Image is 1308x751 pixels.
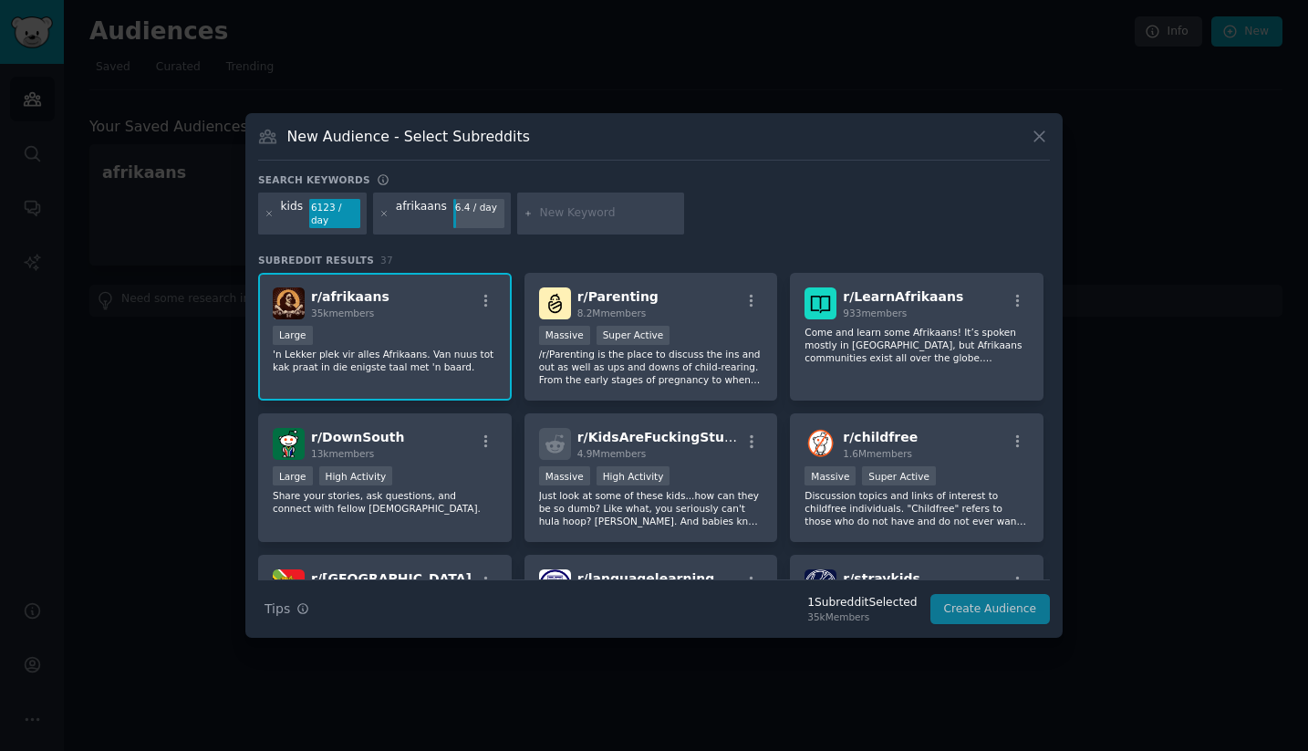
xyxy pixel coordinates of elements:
[281,199,304,228] div: kids
[258,173,370,186] h3: Search keywords
[539,348,763,386] p: /r/Parenting is the place to discuss the ins and out as well as ups and downs of child-rearing. F...
[311,448,374,459] span: 13k members
[311,430,405,444] span: r/ DownSouth
[539,326,590,345] div: Massive
[311,308,374,318] span: 35k members
[319,466,393,485] div: High Activity
[577,448,647,459] span: 4.9M members
[807,595,917,611] div: 1 Subreddit Selected
[453,199,504,215] div: 6.4 / day
[311,571,472,586] span: r/ [GEOGRAPHIC_DATA]
[807,610,917,623] div: 35k Members
[805,428,836,460] img: childfree
[273,287,305,319] img: afrikaans
[597,326,670,345] div: Super Active
[273,326,313,345] div: Large
[311,289,389,304] span: r/ afrikaans
[539,287,571,319] img: Parenting
[843,571,920,586] span: r/ straykids
[805,326,1029,364] p: Come and learn some Afrikaans! It’s spoken mostly in [GEOGRAPHIC_DATA], but Afrikaans communities...
[258,593,316,625] button: Tips
[862,466,936,485] div: Super Active
[273,466,313,485] div: Large
[380,255,393,266] span: 37
[577,430,747,444] span: r/ KidsAreFuckingStupid
[577,289,659,304] span: r/ Parenting
[577,308,647,318] span: 8.2M members
[539,205,678,222] input: New Keyword
[258,254,374,266] span: Subreddit Results
[273,348,497,373] p: 'n Lekker plek vir alles Afrikaans. Van nuus tot kak praat in die enigste taal met 'n baard.
[843,289,963,304] span: r/ LearnAfrikaans
[843,430,918,444] span: r/ childfree
[577,571,715,586] span: r/ languagelearning
[539,569,571,601] img: languagelearning
[396,199,447,228] div: afrikaans
[805,489,1029,527] p: Discussion topics and links of interest to childfree individuals. "Childfree" refers to those who...
[539,466,590,485] div: Massive
[309,199,360,228] div: 6123 / day
[273,569,305,601] img: southafrica
[843,448,912,459] span: 1.6M members
[287,127,530,146] h3: New Audience - Select Subreddits
[843,308,907,318] span: 933 members
[805,287,836,319] img: LearnAfrikaans
[265,600,290,619] span: Tips
[273,489,497,515] p: Share your stories, ask questions, and connect with fellow [DEMOGRAPHIC_DATA].
[805,466,856,485] div: Massive
[597,466,670,485] div: High Activity
[805,569,836,601] img: straykids
[539,489,763,527] p: Just look at some of these kids...how can they be so dumb? Like what, you seriously can't hula ho...
[273,428,305,460] img: DownSouth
